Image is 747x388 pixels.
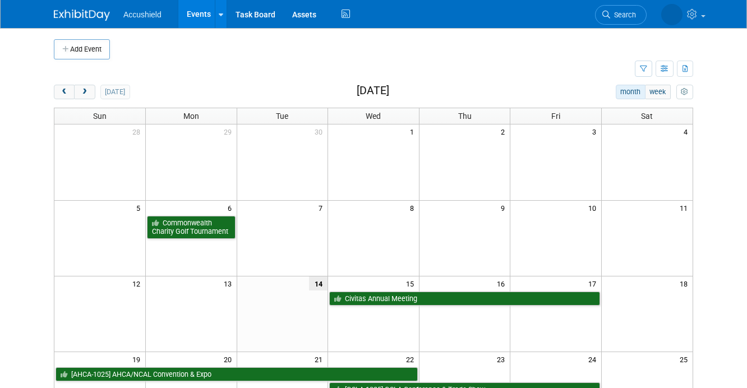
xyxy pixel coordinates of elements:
span: 21 [313,352,328,366]
span: 10 [587,201,601,215]
span: 23 [496,352,510,366]
a: [AHCA-1025] AHCA/NCAL Convention & Expo [56,367,418,382]
a: Civitas Annual Meeting [329,292,600,306]
span: 15 [405,276,419,290]
span: 20 [223,352,237,366]
span: Mon [183,112,199,121]
button: [DATE] [100,85,130,99]
img: ExhibitDay [54,10,110,21]
h2: [DATE] [357,85,389,97]
i: Personalize Calendar [681,89,688,96]
a: Commonwealth Charity Golf Tournament [147,216,236,239]
span: Accushield [123,10,162,19]
span: 17 [587,276,601,290]
span: 1 [409,124,419,138]
span: Sun [93,112,107,121]
span: 5 [135,201,145,215]
button: Add Event [54,39,110,59]
span: 24 [587,352,601,366]
span: 28 [131,124,145,138]
span: 19 [131,352,145,366]
span: 6 [227,201,237,215]
span: 8 [409,201,419,215]
button: month [616,85,645,99]
span: 29 [223,124,237,138]
span: Thu [458,112,472,121]
span: Search [610,11,636,19]
span: 11 [679,201,693,215]
button: next [74,85,95,99]
a: Search [595,5,647,25]
span: 30 [313,124,328,138]
span: Tue [276,112,288,121]
span: 14 [309,276,328,290]
span: 3 [591,124,601,138]
img: Peggy White [661,4,683,25]
span: Fri [551,112,560,121]
span: 25 [679,352,693,366]
span: 9 [500,201,510,215]
button: week [645,85,671,99]
span: Wed [366,112,381,121]
button: myCustomButton [676,85,693,99]
span: 4 [683,124,693,138]
span: 18 [679,276,693,290]
span: 13 [223,276,237,290]
span: Sat [641,112,653,121]
span: 22 [405,352,419,366]
span: 12 [131,276,145,290]
span: 7 [317,201,328,215]
button: prev [54,85,75,99]
span: 16 [496,276,510,290]
span: 2 [500,124,510,138]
